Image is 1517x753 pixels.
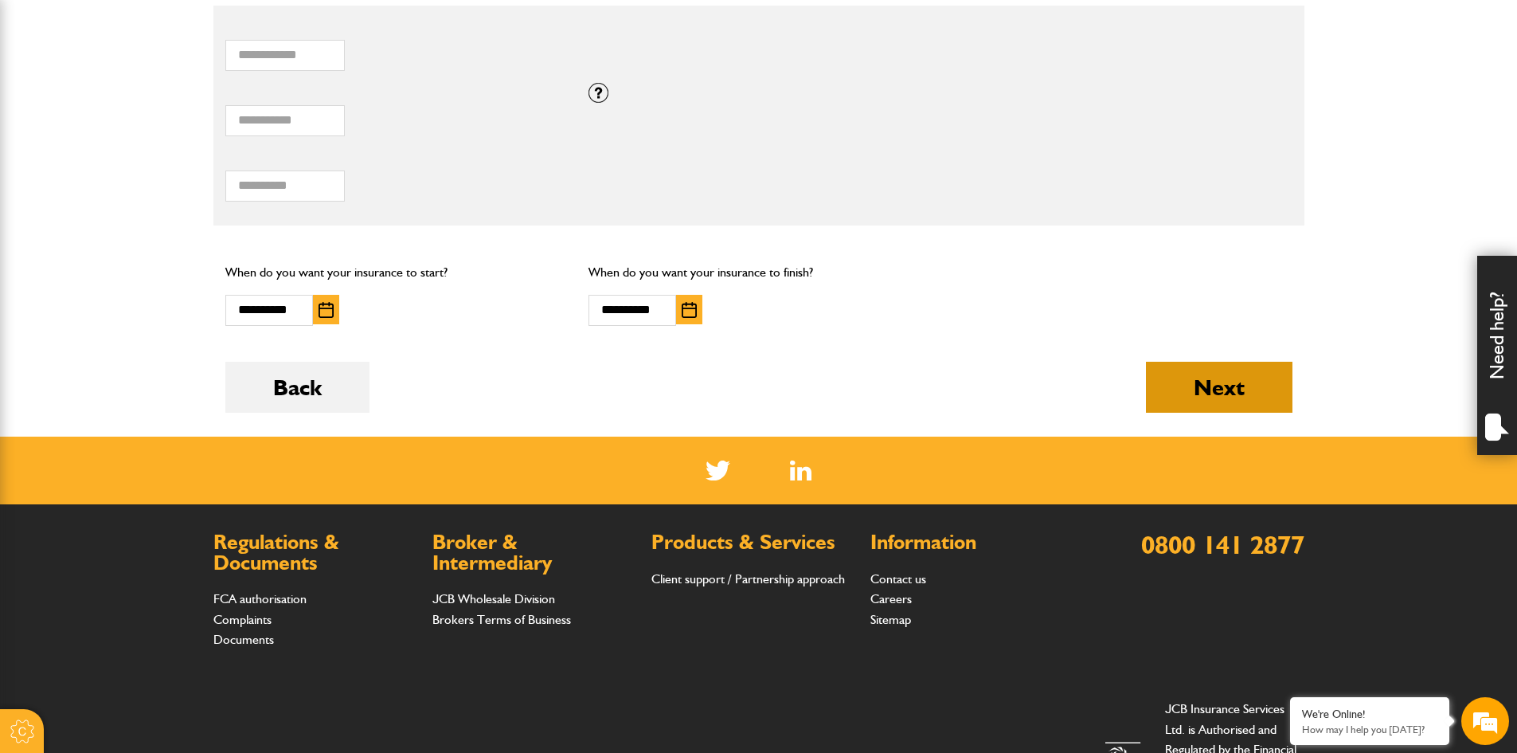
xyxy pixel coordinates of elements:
a: Client support / Partnership approach [651,571,845,586]
div: We're Online! [1302,708,1437,721]
img: d_20077148190_company_1631870298795_20077148190 [27,88,67,111]
p: How may I help you today? [1302,724,1437,735]
em: Start Chat [217,491,289,512]
div: Chat with us now [83,89,268,110]
a: Documents [213,632,274,647]
a: Complaints [213,612,272,627]
button: Back [225,362,369,413]
a: 0800 141 2877 [1141,529,1304,560]
textarea: Type your message and hit 'Enter' [21,288,291,477]
a: LinkedIn [790,461,811,480]
img: Choose date [682,302,697,318]
img: Twitter [706,461,730,480]
div: Minimize live chat window [261,8,299,46]
input: Enter your phone number [21,241,291,276]
h2: Regulations & Documents [213,532,416,573]
h2: Information [870,532,1073,553]
p: When do you want your insurance to finish? [588,262,929,283]
img: Linked In [790,461,811,480]
h2: Broker & Intermediary [432,532,635,573]
h2: Products & Services [651,532,854,553]
input: Enter your email address [21,194,291,229]
a: Brokers Terms of Business [432,612,571,627]
p: When do you want your insurance to start? [225,262,565,283]
button: Next [1146,362,1292,413]
div: Need help? [1477,256,1517,455]
img: Choose date [319,302,334,318]
a: JCB Wholesale Division [432,591,555,606]
a: Careers [870,591,912,606]
input: Enter your last name [21,147,291,182]
a: Contact us [870,571,926,586]
a: Sitemap [870,612,911,627]
a: FCA authorisation [213,591,307,606]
